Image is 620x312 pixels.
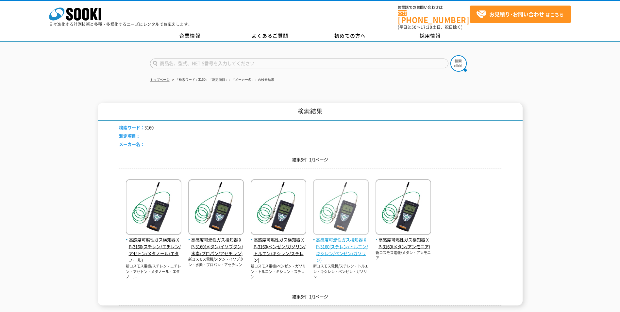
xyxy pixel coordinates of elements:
[150,31,230,41] a: 企業情報
[150,59,448,68] input: 商品名、型式、NETIS番号を入力してください
[188,257,244,268] p: 新コスモス電機/メタン・イソブタン・水素・プロパン・アセチレン
[126,230,181,264] a: 高感度可燃性ガス検知器 XP-3160(スチレン/エチレン/アセトン/メタノール/エタノール)
[126,179,181,236] img: XP-3160(スチレン/エチレン/アセトン/メタノール/エタノール)
[398,10,470,24] a: [PHONE_NUMBER]
[398,24,462,30] span: (平日 ～ 土日、祝日除く)
[126,264,181,280] p: 新コスモス電機/スチレン・エチレン・アセトン・メタノール・エタノール
[313,230,369,264] a: 高感度可燃性ガス検知器 XP-3160(スチレン/トルエン/キシレン/ベンゼン/ガソリン)
[230,31,310,41] a: よくあるご質問
[251,179,306,236] img: XP-3160(ベンゼン/ガソリン/トルエン/キシレン/スチレン)
[470,6,571,23] a: お見積り･お問い合わせはこちら
[119,293,501,300] p: 結果5件 1/1ページ
[188,179,244,236] img: XP-3160(メタン/イソブタン/水素/プロパン/アセチレン)
[313,236,369,264] span: 高感度可燃性ガス検知器 XP-3160(スチレン/トルエン/キシレン/ベンゼン/ガソリン)
[313,264,369,280] p: 新コスモス電機/スチレン・トルエン・キシレン・ベンゼン・ガソリン
[251,230,306,264] a: 高感度可燃性ガス検知器 XP-3160(ベンゼン/ガソリン/トルエン/キシレン/スチレン)
[126,236,181,264] span: 高感度可燃性ガス検知器 XP-3160(スチレン/エチレン/アセトン/メタノール/エタノール)
[188,230,244,257] a: 高感度可燃性ガス検知器 XP-3160(メタン/イソブタン/水素/プロパン/アセチレン)
[398,6,470,9] span: お電話でのお問い合わせは
[376,250,431,261] p: 新コスモス電機/メタン・アンモニア
[119,133,140,139] span: 測定項目：
[376,230,431,250] a: 高感度可燃性ガス検知器 XP-3160(メタン/アンモニア)
[376,179,431,236] img: XP-3160(メタン/アンモニア)
[171,77,274,83] li: 「検索ワード：3160」「測定項目：」「メーカー名：」の検索結果
[251,236,306,264] span: 高感度可燃性ガス検知器 XP-3160(ベンゼン/ガソリン/トルエン/キシレン/スチレン)
[334,32,366,39] span: 初めての方へ
[119,141,144,147] span: メーカー名：
[390,31,470,41] a: 採用情報
[251,264,306,280] p: 新コスモス電機/ベンゼン・ガソリン・トルエン・キシレン・スチレン
[188,236,244,257] span: 高感度可燃性ガス検知器 XP-3160(メタン/イソブタン/水素/プロパン/アセチレン)
[450,55,467,72] img: btn_search.png
[98,103,523,121] h1: 検索結果
[376,236,431,250] span: 高感度可燃性ガス検知器 XP-3160(メタン/アンモニア)
[119,124,154,131] li: 3160
[476,9,564,19] span: はこちら
[313,179,369,236] img: XP-3160(スチレン/トルエン/キシレン/ベンゼン/ガソリン)
[119,124,144,130] span: 検索ワード：
[489,10,544,18] strong: お見積り･お問い合わせ
[150,78,170,81] a: トップページ
[119,156,501,163] p: 結果5件 1/1ページ
[49,22,192,26] p: 日々進化する計測技術と多種・多様化するニーズにレンタルでお応えします。
[421,24,432,30] span: 17:30
[310,31,390,41] a: 初めての方へ
[408,24,417,30] span: 8:50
